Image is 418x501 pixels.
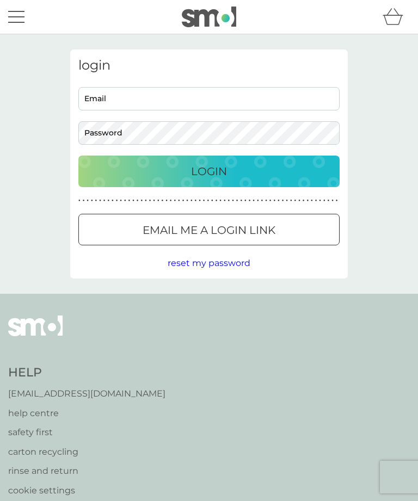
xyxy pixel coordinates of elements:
p: ● [95,198,97,203]
p: ● [157,198,159,203]
img: smol [182,7,236,27]
p: ● [311,198,313,203]
p: Email me a login link [143,221,275,239]
p: ● [190,198,193,203]
p: ● [265,198,267,203]
p: ● [207,198,209,203]
p: ● [203,198,205,203]
p: ● [219,198,222,203]
p: ● [120,198,122,203]
a: rinse and return [8,464,165,478]
p: ● [298,198,300,203]
p: ● [78,198,81,203]
p: ● [336,198,338,203]
p: ● [306,198,309,203]
p: ● [211,198,213,203]
p: ● [112,198,114,203]
p: ● [282,198,284,203]
p: ● [149,198,151,203]
a: carton recycling [8,445,165,459]
p: ● [232,198,234,203]
a: cookie settings [8,484,165,498]
p: ● [116,198,118,203]
button: reset my password [168,256,250,270]
a: [EMAIL_ADDRESS][DOMAIN_NAME] [8,387,165,401]
div: basket [383,6,410,28]
p: ● [199,198,201,203]
p: ● [103,198,106,203]
button: Login [78,156,340,187]
p: ● [153,198,155,203]
button: Email me a login link [78,214,340,245]
p: ● [323,198,325,203]
p: ● [145,198,147,203]
p: ● [228,198,230,203]
p: ● [186,198,188,203]
p: ● [137,198,139,203]
p: ● [178,198,180,203]
h4: Help [8,364,165,381]
p: ● [290,198,292,203]
p: ● [278,198,280,203]
button: menu [8,7,24,27]
p: ● [331,198,334,203]
p: ● [165,198,168,203]
p: ● [319,198,321,203]
p: Login [191,163,227,180]
p: ● [315,198,317,203]
p: ● [236,198,238,203]
p: ● [244,198,247,203]
p: ● [294,198,297,203]
p: ● [162,198,164,203]
p: ● [99,198,101,203]
p: ● [257,198,259,203]
p: ● [195,198,197,203]
p: ● [87,198,89,203]
p: ● [240,198,242,203]
p: ● [253,198,255,203]
img: smol [8,316,63,352]
p: ● [83,198,85,203]
p: ● [303,198,305,203]
a: help centre [8,406,165,420]
p: ● [132,198,134,203]
p: ● [182,198,185,203]
span: reset my password [168,258,250,268]
p: ● [269,198,272,203]
a: safety first [8,425,165,440]
p: ● [286,198,288,203]
p: ● [140,198,143,203]
p: ● [328,198,330,203]
p: ● [216,198,218,203]
p: ● [273,198,275,203]
p: ● [124,198,126,203]
p: ● [170,198,172,203]
h3: login [78,58,340,73]
p: ● [128,198,131,203]
p: ● [91,198,93,203]
p: ● [174,198,176,203]
p: ● [249,198,251,203]
p: ● [224,198,226,203]
p: ● [261,198,263,203]
p: ● [107,198,109,203]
